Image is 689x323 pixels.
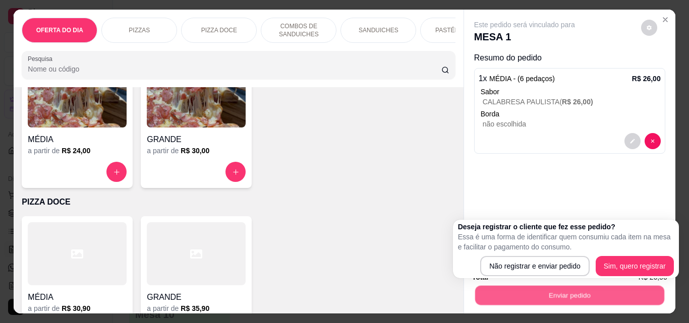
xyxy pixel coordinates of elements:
[28,146,127,156] div: a partir de
[181,303,209,313] h6: R$ 35,90
[435,26,481,34] p: PASTÉIS (14cm)
[36,26,83,34] p: OFERTA DO DIA
[28,64,127,127] img: product-image
[483,119,661,129] p: não escolhida
[624,133,641,149] button: decrease-product-quantity
[481,87,661,97] div: Sabor
[28,54,56,63] label: Pesquisa
[641,20,657,36] button: decrease-product-quantity
[106,162,127,182] button: increase-product-quantity
[22,196,455,208] p: PIZZA DOCE
[562,98,593,106] span: R$ 26,00 )
[62,146,90,156] h6: R$ 24,00
[632,74,661,84] p: R$ 26,00
[28,64,441,74] input: Pesquisa
[147,64,246,127] img: product-image
[458,222,674,232] h2: Deseja registrar o cliente que fez esse pedido?
[62,303,90,313] h6: R$ 30,90
[480,256,590,276] button: Não registrar e enviar pedido
[201,26,237,34] p: PIZZA DOCE
[458,232,674,252] p: Essa é uma forma de identificar quem consumiu cada item na mesa e facilitar o pagamento do consumo.
[147,134,246,146] h4: GRANDE
[474,52,665,64] p: Resumo do pedido
[489,75,555,83] span: MÉDIA - (6 pedaços)
[147,146,246,156] div: a partir de
[359,26,398,34] p: SANDUICHES
[28,134,127,146] h4: MÉDIA
[225,162,246,182] button: increase-product-quantity
[475,285,664,305] button: Enviar pedido
[147,303,246,313] div: a partir de
[481,109,661,119] p: Borda
[472,273,488,281] strong: Total
[269,22,328,38] p: COMBOS DE SANDUICHES
[645,133,661,149] button: decrease-product-quantity
[479,73,555,85] p: 1 x
[657,12,673,28] button: Close
[147,291,246,303] h4: GRANDE
[129,26,150,34] p: PIZZAS
[483,97,661,107] p: CALABRESA PAULISTA (
[474,30,575,44] p: MESA 1
[28,303,127,313] div: a partir de
[28,291,127,303] h4: MÉDIA
[474,20,575,30] p: Este pedido será vinculado para
[181,146,209,156] h6: R$ 30,00
[596,256,674,276] button: Sim, quero registrar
